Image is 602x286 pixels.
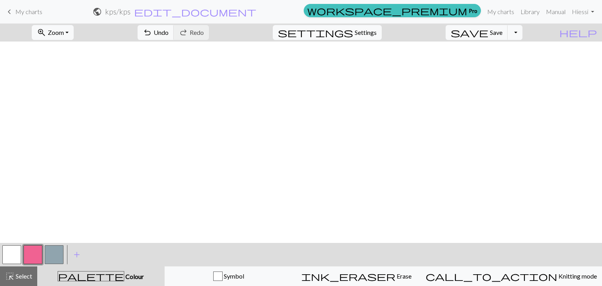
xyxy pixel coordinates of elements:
button: Undo [138,25,174,40]
span: Erase [395,272,412,280]
h2: kps / kps [105,7,131,16]
span: ink_eraser [301,271,395,282]
span: call_to_action [426,271,557,282]
button: Symbol [165,266,293,286]
span: Undo [154,29,169,36]
a: Library [517,4,543,20]
span: highlight_alt [5,271,15,282]
button: Save [446,25,508,40]
span: Select [15,272,32,280]
i: Settings [278,28,353,37]
span: Zoom [48,29,64,36]
a: Pro [304,4,481,17]
span: save [451,27,488,38]
span: My charts [15,8,42,15]
span: undo [143,27,152,38]
button: Zoom [32,25,74,40]
span: palette [58,271,124,282]
span: Knitting mode [557,272,597,280]
a: Manual [543,4,569,20]
button: SettingsSettings [273,25,382,40]
button: Erase [292,266,421,286]
a: My charts [5,5,42,18]
button: Knitting mode [421,266,602,286]
span: Save [490,29,502,36]
span: help [559,27,597,38]
button: Colour [37,266,165,286]
span: Symbol [223,272,244,280]
a: My charts [484,4,517,20]
span: keyboard_arrow_left [5,6,14,17]
span: Colour [124,273,144,280]
span: public [92,6,102,17]
span: settings [278,27,353,38]
a: Hiessi [569,4,597,20]
span: Settings [355,28,377,37]
span: add [72,249,82,260]
span: workspace_premium [307,5,467,16]
span: edit_document [134,6,256,17]
span: zoom_in [37,27,46,38]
